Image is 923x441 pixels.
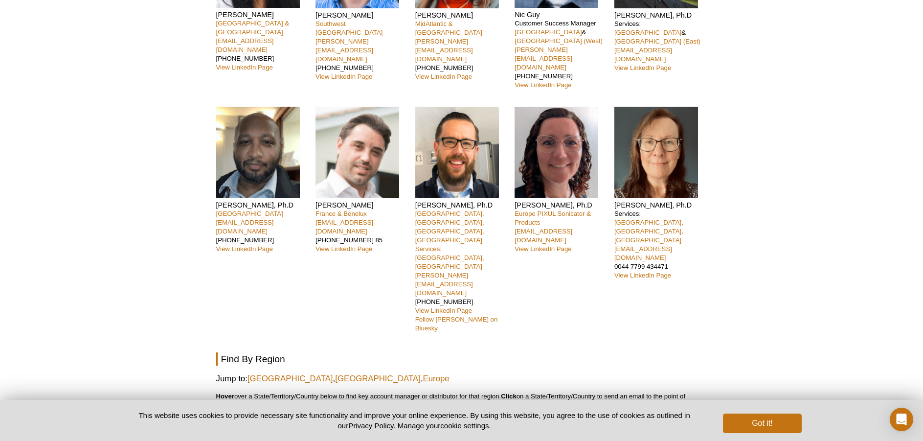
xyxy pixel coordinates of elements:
[315,11,408,20] h4: [PERSON_NAME]
[315,38,373,63] a: [PERSON_NAME][EMAIL_ADDRESS][DOMAIN_NAME]
[216,392,707,410] p: over a State/Territory/Country below to find key account manager or distributor for that region. ...
[415,272,473,297] a: [PERSON_NAME][EMAIL_ADDRESS][DOMAIN_NAME]
[315,209,408,254] p: [PHONE_NUMBER] 85
[515,28,582,36] a: [GEOGRAPHIC_DATA]
[315,219,373,235] a: [EMAIL_ADDRESS][DOMAIN_NAME]
[614,38,700,45] a: [GEOGRAPHIC_DATA] (East)
[248,373,333,385] a: [GEOGRAPHIC_DATA]
[515,245,571,253] a: View LinkedIn Page
[315,245,372,253] a: View LinkedIn Page
[890,408,913,431] div: Open Intercom Messenger
[415,38,473,63] a: [PERSON_NAME][EMAIL_ADDRESS][DOMAIN_NAME]
[315,107,399,198] img: Clément Proux headshot
[216,219,274,235] a: [EMAIL_ADDRESS][DOMAIN_NAME]
[216,64,273,71] a: View LinkedIn Page
[216,373,707,385] h3: Jump to: , ,
[315,210,367,217] a: France & Benelux
[614,107,698,198] img: Michelle Wragg headshot
[315,201,408,209] h4: [PERSON_NAME]
[415,307,472,314] a: View LinkedIn Page
[216,210,283,217] a: [GEOGRAPHIC_DATA]
[315,73,372,80] a: View LinkedIn Page
[216,352,707,366] h2: Find By Region
[415,20,508,81] p: [PHONE_NUMBER]
[335,373,421,385] a: [GEOGRAPHIC_DATA]
[614,209,707,280] p: Services: 0044 7799 434471
[216,19,309,72] p: [PHONE_NUMBER]
[515,201,607,209] h4: [PERSON_NAME], Ph.D
[415,11,508,20] h4: [PERSON_NAME]
[415,201,508,209] h4: [PERSON_NAME], Ph.D
[614,219,683,244] a: [GEOGRAPHIC_DATA], [GEOGRAPHIC_DATA], [GEOGRAPHIC_DATA]
[614,272,671,279] a: View LinkedIn Page
[216,393,234,400] strong: Hover
[415,20,482,36] a: MidAtlantic & [GEOGRAPHIC_DATA]
[216,37,274,53] a: [EMAIL_ADDRESS][DOMAIN_NAME]
[515,107,598,198] img: Anne-Sophie Ay-Berthomieu headshot
[415,73,472,80] a: View LinkedIn Page
[216,107,300,198] img: Kevin Celestrin headshot
[515,46,572,71] a: [PERSON_NAME][EMAIL_ADDRESS][DOMAIN_NAME]
[515,10,607,19] h4: Nic Guy
[415,107,499,198] img: Matthias Spiller-Becker headshot
[515,37,603,45] a: [GEOGRAPHIC_DATA] (West)
[122,410,707,431] p: This website uses cookies to provide necessary site functionality and improve your online experie...
[614,29,681,36] a: [GEOGRAPHIC_DATA]
[315,20,408,81] p: [PHONE_NUMBER]
[614,201,707,209] h4: [PERSON_NAME], Ph.D
[515,81,571,89] a: View LinkedIn Page
[415,209,508,333] p: [PHONE_NUMBER]
[348,421,393,430] a: Privacy Policy
[315,20,383,36] a: Southwest [GEOGRAPHIC_DATA]
[415,210,484,270] a: [GEOGRAPHIC_DATA], [GEOGRAPHIC_DATA], [GEOGRAPHIC_DATA], [GEOGRAPHIC_DATA]Services: [GEOGRAPHIC_D...
[216,245,273,253] a: View LinkedIn Page
[614,11,707,20] h4: [PERSON_NAME], Ph.D
[614,245,672,261] a: [EMAIL_ADDRESS][DOMAIN_NAME]
[614,20,707,72] p: Services: &
[614,64,671,71] a: View LinkedIn Page
[216,10,309,19] h4: [PERSON_NAME]
[440,421,489,430] button: cookie settings
[515,19,607,90] p: Customer Success Manager & [PHONE_NUMBER]
[216,209,309,254] p: [PHONE_NUMBER]
[216,201,309,209] h4: [PERSON_NAME], Ph.D
[501,393,517,400] strong: Click
[216,20,290,36] a: [GEOGRAPHIC_DATA] & [GEOGRAPHIC_DATA]
[515,210,591,226] a: Europe PIXUL Sonicator & Products
[723,414,801,433] button: Got it!
[614,46,672,63] a: [EMAIL_ADDRESS][DOMAIN_NAME]
[423,373,450,385] a: Europe
[515,228,572,244] a: [EMAIL_ADDRESS][DOMAIN_NAME]
[415,316,498,332] a: Follow [PERSON_NAME] on Bluesky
